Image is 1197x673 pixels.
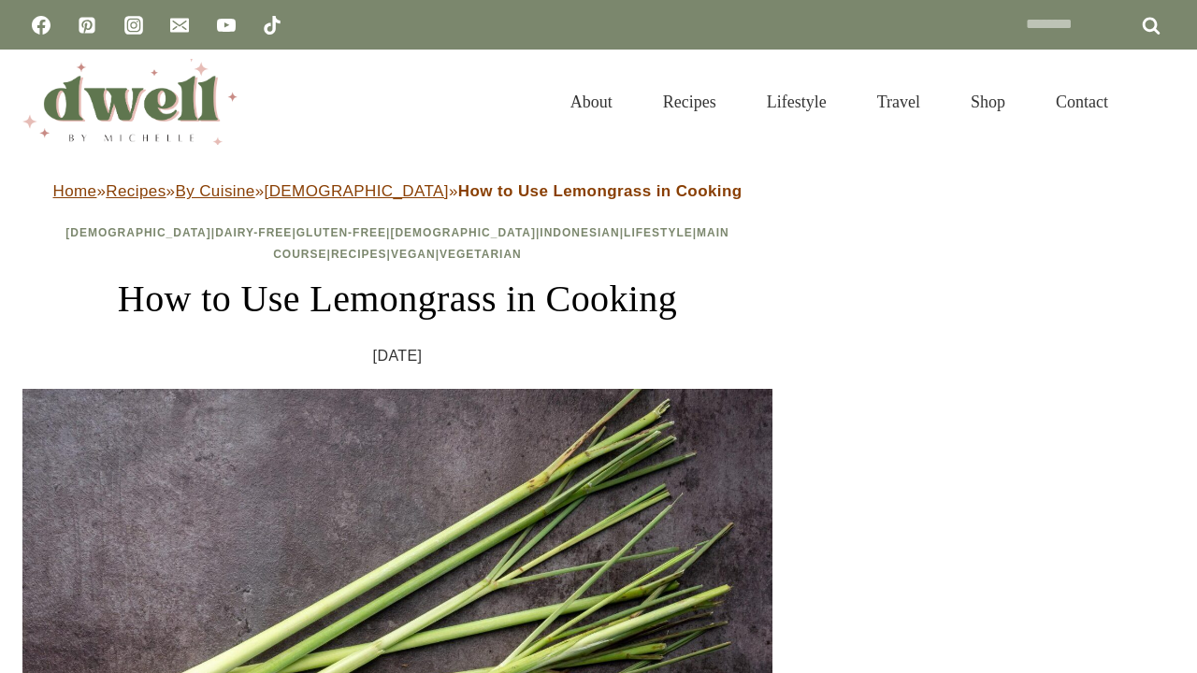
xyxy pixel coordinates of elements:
a: YouTube [208,7,245,44]
a: Instagram [115,7,152,44]
a: Gluten-Free [296,226,386,239]
a: Shop [945,69,1031,135]
a: Recipes [106,182,166,200]
a: Dairy-Free [215,226,292,239]
a: Lifestyle [624,226,693,239]
a: Email [161,7,198,44]
time: [DATE] [373,342,423,370]
a: Vegan [391,248,436,261]
span: | | | | | | | | | [65,226,729,261]
a: [DEMOGRAPHIC_DATA] [265,182,449,200]
a: Recipes [638,69,742,135]
a: Vegetarian [440,248,522,261]
button: View Search Form [1143,86,1175,118]
a: Travel [852,69,945,135]
a: [DEMOGRAPHIC_DATA] [65,226,211,239]
a: TikTok [253,7,291,44]
a: By Cuisine [175,182,254,200]
a: Facebook [22,7,60,44]
img: DWELL by michelle [22,59,238,145]
strong: How to Use Lemongrass in Cooking [458,182,743,200]
nav: Primary Navigation [545,69,1133,135]
span: » » » » [53,182,743,200]
a: Recipes [331,248,387,261]
h1: How to Use Lemongrass in Cooking [22,271,772,327]
a: Contact [1031,69,1133,135]
a: Lifestyle [742,69,852,135]
a: [DEMOGRAPHIC_DATA] [390,226,536,239]
a: Pinterest [68,7,106,44]
a: Indonesian [540,226,619,239]
a: About [545,69,638,135]
a: Home [53,182,97,200]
